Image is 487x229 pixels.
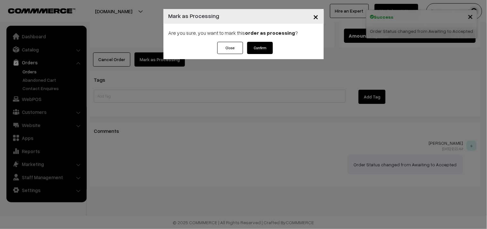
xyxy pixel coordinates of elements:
h4: Mark as Processing [169,12,220,20]
button: Close [217,42,243,54]
button: Confirm [247,42,273,54]
button: Close [308,6,324,26]
div: Are you sure, you want to mark this ? [163,24,324,42]
span: × [313,10,319,22]
strong: order as processing [245,30,295,36]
